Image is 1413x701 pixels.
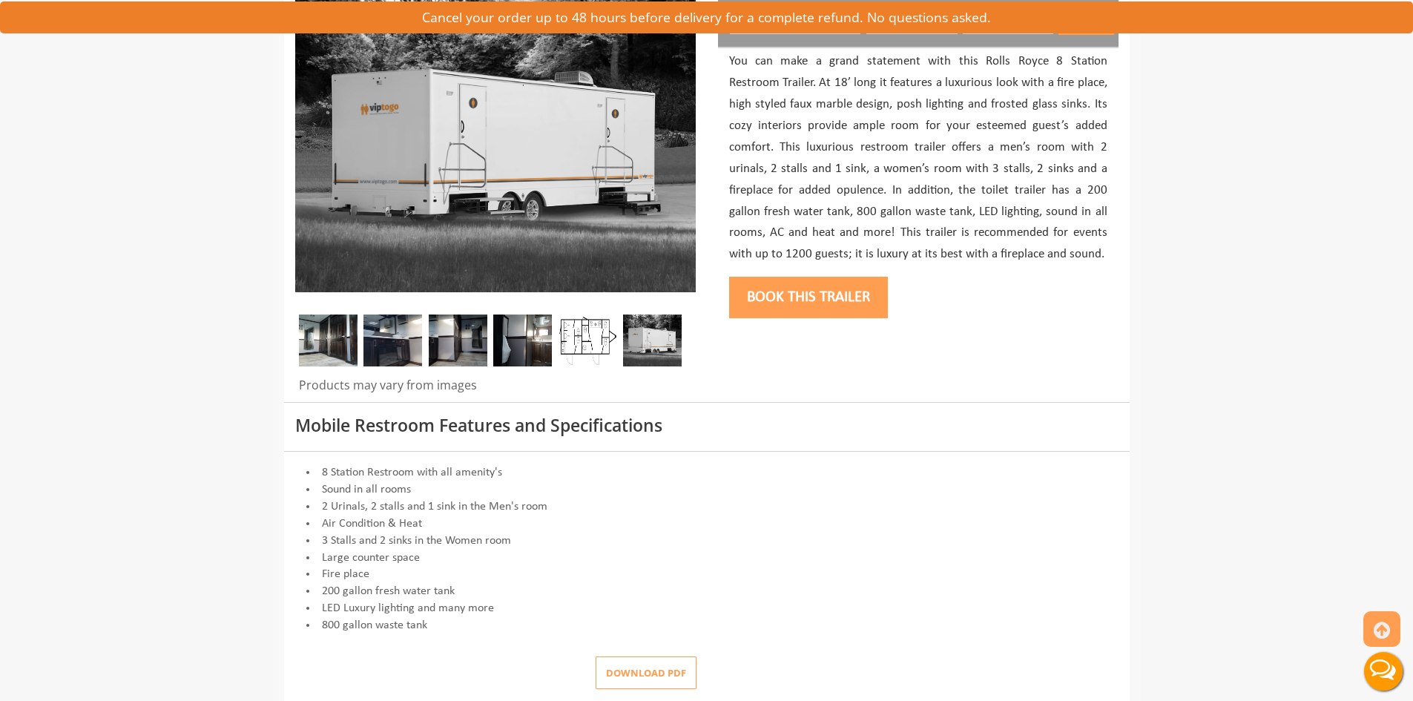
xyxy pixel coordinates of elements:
li: 200 gallon fresh water tank [295,583,1119,600]
li: Large counter space [295,550,1119,567]
li: 800 gallon waste tank [295,617,1119,634]
img: Rolls Royce 8 station trailer [299,315,358,366]
img: An image of 8 station shower outside view [623,315,682,366]
li: Sound in all rooms [295,481,1119,498]
li: 2 Urinals, 2 stalls and 1 sink in the Men's room [295,498,1119,516]
img: Floor Plan of 8 station restroom with sink and toilet [558,315,616,366]
button: Download pdf [596,656,696,690]
button: Live Chat [1354,642,1413,701]
li: 8 Station Restroom with all amenity's [295,464,1119,481]
li: LED Luxury lighting and many more [295,600,1119,617]
p: You can make a grand statement with this Rolls Royce 8 Station Restroom Trailer. At 18’ long it f... [729,51,1107,266]
li: 3 Stalls and 2 sinks in the Women room [295,533,1119,550]
img: An Inside view of Eight station Rolls Royce with Two sinks and mirror [363,315,422,366]
a: Download pdf [584,666,696,679]
h3: Mobile Restroom Features and Specifications [295,416,1119,435]
div: Products may vary from images [295,377,696,402]
button: Book this trailer [729,277,888,318]
img: Inside view of Eight Station Rolls Royce with Sinks and Urinal [493,315,552,366]
li: Fire place [295,566,1119,583]
img: Inside of Eight Station Rolls Royce trailer with doors and sinks [429,315,487,366]
li: Air Condition & Heat [295,516,1119,533]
